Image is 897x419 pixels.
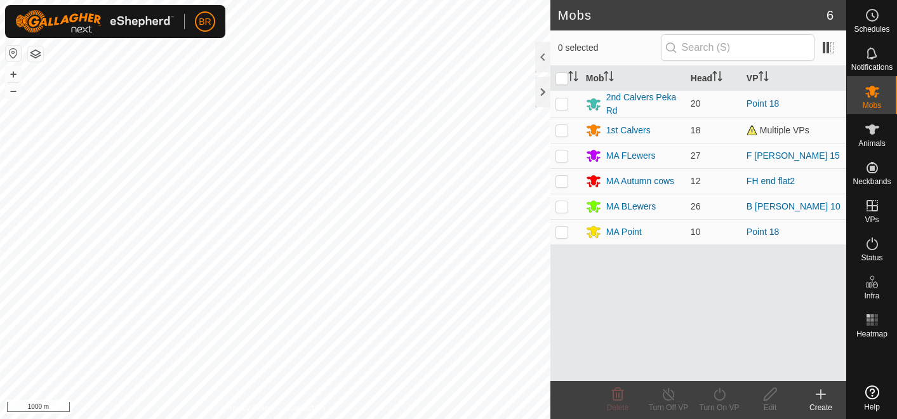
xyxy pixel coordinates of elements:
[558,8,827,23] h2: Mobs
[604,73,614,83] p-sorticon: Activate to sort
[606,200,656,213] div: MA BLewers
[691,125,701,135] span: 18
[747,176,795,186] a: FH end flat2
[741,66,846,91] th: VP
[606,124,651,137] div: 1st Calvers
[28,46,43,62] button: Map Layers
[856,330,887,338] span: Heatmap
[568,73,578,83] p-sorticon: Activate to sort
[581,66,686,91] th: Mob
[6,46,21,61] button: Reset Map
[827,6,834,25] span: 6
[745,402,795,413] div: Edit
[288,402,325,414] a: Contact Us
[643,402,694,413] div: Turn Off VP
[864,292,879,300] span: Infra
[747,125,809,135] span: Multiple VPs
[691,176,701,186] span: 12
[199,15,211,29] span: BR
[15,10,174,33] img: Gallagher Logo
[694,402,745,413] div: Turn On VP
[712,73,722,83] p-sorticon: Activate to sort
[686,66,741,91] th: Head
[865,216,879,223] span: VPs
[747,227,779,237] a: Point 18
[225,402,272,414] a: Privacy Policy
[747,98,779,109] a: Point 18
[606,149,656,163] div: MA FLewers
[691,227,701,237] span: 10
[795,402,846,413] div: Create
[607,403,629,412] span: Delete
[747,150,840,161] a: F [PERSON_NAME] 15
[864,403,880,411] span: Help
[851,63,893,71] span: Notifications
[759,73,769,83] p-sorticon: Activate to sort
[691,201,701,211] span: 26
[858,140,886,147] span: Animals
[6,83,21,98] button: –
[558,41,661,55] span: 0 selected
[863,102,881,109] span: Mobs
[861,254,882,262] span: Status
[847,380,897,416] a: Help
[606,91,681,117] div: 2nd Calvers Peka Rd
[661,34,814,61] input: Search (S)
[747,201,841,211] a: B [PERSON_NAME] 10
[691,150,701,161] span: 27
[854,25,889,33] span: Schedules
[6,67,21,82] button: +
[606,225,642,239] div: MA Point
[691,98,701,109] span: 20
[606,175,674,188] div: MA Autumn cows
[853,178,891,185] span: Neckbands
